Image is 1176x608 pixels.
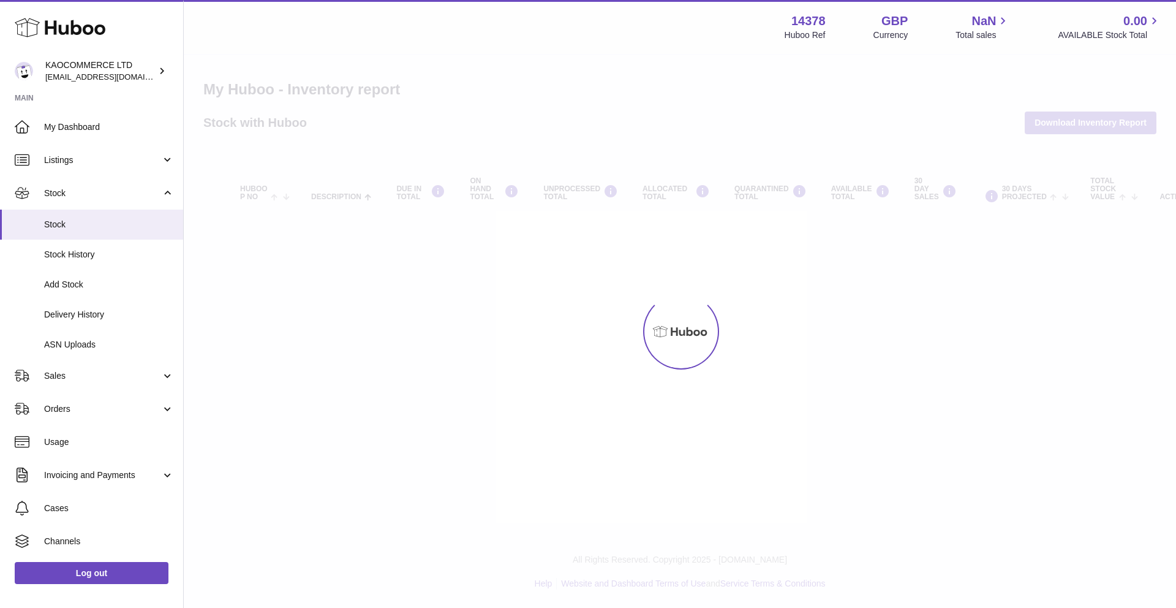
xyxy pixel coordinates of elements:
[45,72,180,82] span: [EMAIL_ADDRESS][DOMAIN_NAME]
[1058,29,1161,41] span: AVAILABLE Stock Total
[971,13,996,29] span: NaN
[44,503,174,514] span: Cases
[45,59,156,83] div: KAOCOMMERCE LTD
[15,562,168,584] a: Log out
[44,279,174,291] span: Add Stock
[15,62,33,80] img: hello@lunera.co.uk
[44,370,161,382] span: Sales
[791,13,826,29] strong: 14378
[1123,13,1147,29] span: 0.00
[44,249,174,260] span: Stock History
[956,13,1010,41] a: NaN Total sales
[44,121,174,133] span: My Dashboard
[956,29,1010,41] span: Total sales
[44,536,174,547] span: Channels
[1058,13,1161,41] a: 0.00 AVAILABLE Stock Total
[44,309,174,321] span: Delivery History
[881,13,908,29] strong: GBP
[873,29,908,41] div: Currency
[785,29,826,41] div: Huboo Ref
[44,436,174,448] span: Usage
[44,403,161,415] span: Orders
[44,469,161,481] span: Invoicing and Payments
[44,154,161,166] span: Listings
[44,219,174,230] span: Stock
[44,188,161,199] span: Stock
[44,339,174,351] span: ASN Uploads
